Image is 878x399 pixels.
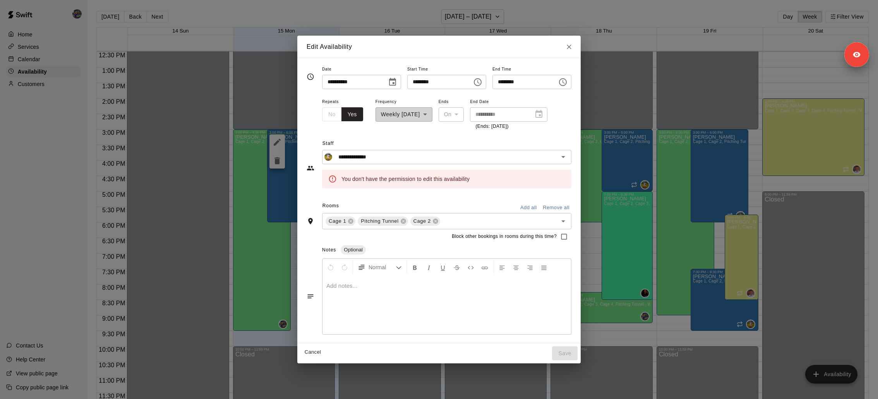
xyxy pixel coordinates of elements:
button: Left Align [496,260,509,274]
button: Redo [338,260,351,274]
button: Open [558,216,569,227]
span: Ends [439,97,464,107]
svg: Rooms [307,217,314,225]
span: Start Time [407,64,486,75]
div: Cage 2 [410,217,440,226]
button: Format Strikethrough [450,260,463,274]
span: Optional [341,247,365,253]
button: Format Italics [422,260,436,274]
div: Pitching Tunnel [358,217,408,226]
span: End Date [470,97,547,107]
svg: Timing [307,73,314,81]
span: Frequency [376,97,432,107]
button: Center Align [509,260,523,274]
button: Yes [341,107,363,122]
button: Undo [324,260,337,274]
button: Choose time, selected time is 1:00 PM [470,74,485,90]
button: Remove all [541,202,571,214]
span: Block other bookings in rooms during this time? [452,233,557,241]
button: Format Underline [436,260,449,274]
button: Format Bold [408,260,422,274]
button: Choose time, selected time is 4:00 PM [555,74,571,90]
span: Notes [322,247,336,253]
button: Justify Align [537,260,550,274]
button: Cancel [300,346,325,358]
div: On [439,107,464,122]
span: Date [322,64,401,75]
button: Open [558,151,569,162]
span: Pitching Tunnel [358,217,401,225]
svg: Notes [307,292,314,300]
button: Add all [516,202,541,214]
span: Normal [369,263,396,271]
h6: Edit Availability [307,42,352,52]
span: Repeats [322,97,369,107]
button: Close [562,40,576,54]
span: Cage 2 [410,217,434,225]
span: End Time [492,64,571,75]
span: Cage 1 [326,217,349,225]
button: Choose date, selected date is Sep 15, 2025 [385,74,400,90]
div: outlined button group [322,107,363,122]
span: Staff [322,138,571,150]
div: Cage 1 [326,217,355,226]
button: Right Align [523,260,537,274]
button: Formatting Options [355,260,405,274]
svg: Staff [307,164,314,172]
img: Jhonny Montoya [324,153,332,161]
button: Insert Link [478,260,491,274]
p: (Ends: [DATE]) [475,123,542,131]
span: Rooms [322,203,339,208]
button: Insert Code [464,260,477,274]
div: You don't have the permission to edit this availability [341,172,470,186]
